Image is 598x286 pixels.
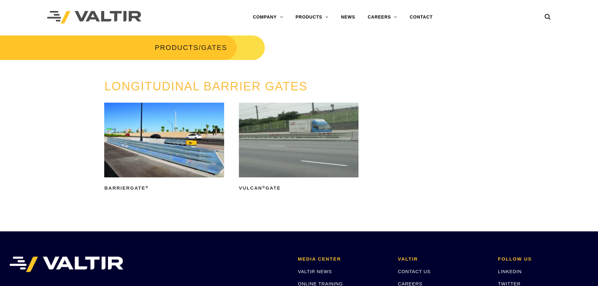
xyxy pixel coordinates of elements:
[155,44,198,51] a: PRODUCTS
[398,269,431,274] a: CONTACT US
[361,11,403,24] a: CAREERS
[145,185,148,189] sup: ®
[201,44,227,51] span: GATES
[239,103,358,193] a: Vulcan®Gate
[298,269,332,274] a: VALTIR NEWS
[47,11,141,24] img: Valtir
[398,256,489,262] h2: VALTIR
[246,11,289,24] a: COMPANY
[104,80,307,93] a: LONGITUDINAL BARRIER GATES
[335,11,361,24] a: NEWS
[262,185,265,189] sup: ®
[104,183,224,193] h2: BarrierGate
[498,256,589,262] h2: FOLLOW US
[239,183,358,193] h2: Vulcan Gate
[498,269,522,274] a: LINKEDIN
[298,256,389,262] h2: MEDIA CENTER
[289,11,335,24] a: PRODUCTS
[403,11,439,24] a: CONTACT
[9,256,123,272] img: VALTIR
[104,103,224,193] a: BarrierGate®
